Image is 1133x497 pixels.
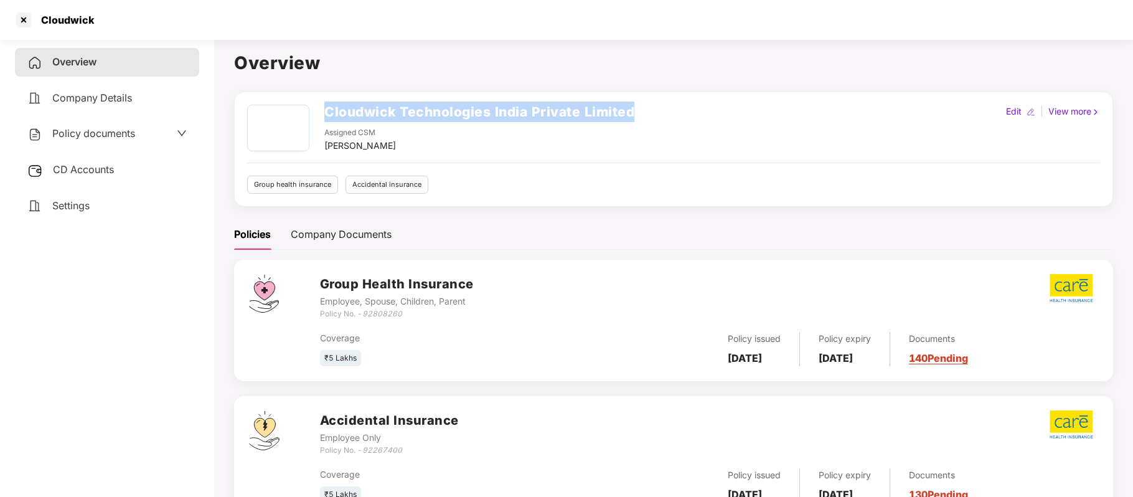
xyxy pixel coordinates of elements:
[324,139,396,153] div: [PERSON_NAME]
[234,227,271,242] div: Policies
[27,199,42,214] img: svg+xml;base64,PHN2ZyB4bWxucz0iaHR0cDovL3d3dy53My5vcmcvMjAwMC9zdmciIHdpZHRoPSIyNCIgaGVpZ2h0PSIyNC...
[249,411,280,450] img: svg+xml;base64,PHN2ZyB4bWxucz0iaHR0cDovL3d3dy53My5vcmcvMjAwMC9zdmciIHdpZHRoPSI0OS4zMjEiIGhlaWdodD...
[320,295,474,308] div: Employee, Spouse, Children, Parent
[819,468,871,482] div: Policy expiry
[819,352,853,364] b: [DATE]
[320,308,474,320] div: Policy No. -
[320,275,474,294] h3: Group Health Insurance
[249,275,279,313] img: svg+xml;base64,PHN2ZyB4bWxucz0iaHR0cDovL3d3dy53My5vcmcvMjAwMC9zdmciIHdpZHRoPSI0Ny43MTQiIGhlaWdodD...
[52,92,132,104] span: Company Details
[27,91,42,106] img: svg+xml;base64,PHN2ZyB4bWxucz0iaHR0cDovL3d3dy53My5vcmcvMjAwMC9zdmciIHdpZHRoPSIyNCIgaGVpZ2h0PSIyNC...
[346,176,428,194] div: Accidental insurance
[320,445,459,457] div: Policy No. -
[34,14,94,26] div: Cloudwick
[728,468,781,482] div: Policy issued
[320,331,580,345] div: Coverage
[320,350,361,367] div: ₹5 Lakhs
[909,352,968,364] a: 140 Pending
[1027,108,1035,116] img: editIcon
[324,102,634,122] h2: Cloudwick Technologies India Private Limited
[320,468,580,481] div: Coverage
[1049,273,1094,303] img: care.png
[320,411,459,430] h3: Accidental Insurance
[234,49,1113,77] h1: Overview
[27,55,42,70] img: svg+xml;base64,PHN2ZyB4bWxucz0iaHR0cDovL3d3dy53My5vcmcvMjAwMC9zdmciIHdpZHRoPSIyNCIgaGVpZ2h0PSIyNC...
[53,163,114,176] span: CD Accounts
[177,128,187,138] span: down
[52,127,135,140] span: Policy documents
[1091,108,1100,116] img: rightIcon
[247,176,338,194] div: Group health insurance
[1038,105,1046,118] div: |
[324,127,396,139] div: Assigned CSM
[909,468,968,482] div: Documents
[320,431,459,445] div: Employee Only
[819,332,871,346] div: Policy expiry
[362,445,402,455] i: 92267400
[1049,410,1094,439] img: care.png
[909,332,968,346] div: Documents
[1046,105,1102,118] div: View more
[728,352,762,364] b: [DATE]
[52,199,90,212] span: Settings
[728,332,781,346] div: Policy issued
[27,163,43,178] img: svg+xml;base64,PHN2ZyB3aWR0aD0iMjUiIGhlaWdodD0iMjQiIHZpZXdCb3g9IjAgMCAyNSAyNCIgZmlsbD0ibm9uZSIgeG...
[27,127,42,142] img: svg+xml;base64,PHN2ZyB4bWxucz0iaHR0cDovL3d3dy53My5vcmcvMjAwMC9zdmciIHdpZHRoPSIyNCIgaGVpZ2h0PSIyNC...
[1004,105,1024,118] div: Edit
[362,309,402,318] i: 92808260
[52,55,96,68] span: Overview
[291,227,392,242] div: Company Documents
